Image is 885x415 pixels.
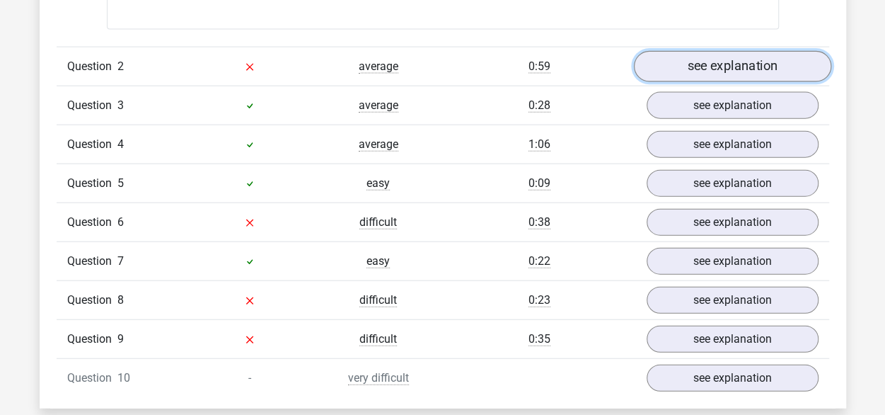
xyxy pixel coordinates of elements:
[647,170,819,197] a: see explanation
[348,371,409,385] span: very difficult
[117,215,124,229] span: 6
[528,254,550,268] span: 0:22
[67,136,117,153] span: Question
[647,248,819,275] a: see explanation
[528,176,550,191] span: 0:09
[67,97,117,114] span: Question
[647,131,819,158] a: see explanation
[359,332,397,346] span: difficult
[67,175,117,192] span: Question
[366,254,390,268] span: easy
[528,98,550,113] span: 0:28
[117,137,124,151] span: 4
[117,176,124,190] span: 5
[528,332,550,346] span: 0:35
[117,98,124,112] span: 3
[528,137,550,152] span: 1:06
[647,92,819,119] a: see explanation
[366,176,390,191] span: easy
[359,293,397,307] span: difficult
[117,293,124,307] span: 8
[67,331,117,348] span: Question
[647,365,819,392] a: see explanation
[117,59,124,73] span: 2
[67,253,117,270] span: Question
[528,215,550,229] span: 0:38
[359,98,398,113] span: average
[633,51,831,82] a: see explanation
[117,332,124,346] span: 9
[67,292,117,309] span: Question
[359,59,398,74] span: average
[185,370,314,387] div: -
[359,215,397,229] span: difficult
[647,209,819,236] a: see explanation
[117,371,130,385] span: 10
[359,137,398,152] span: average
[528,59,550,74] span: 0:59
[117,254,124,268] span: 7
[647,287,819,314] a: see explanation
[67,214,117,231] span: Question
[67,58,117,75] span: Question
[528,293,550,307] span: 0:23
[647,326,819,353] a: see explanation
[67,370,117,387] span: Question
